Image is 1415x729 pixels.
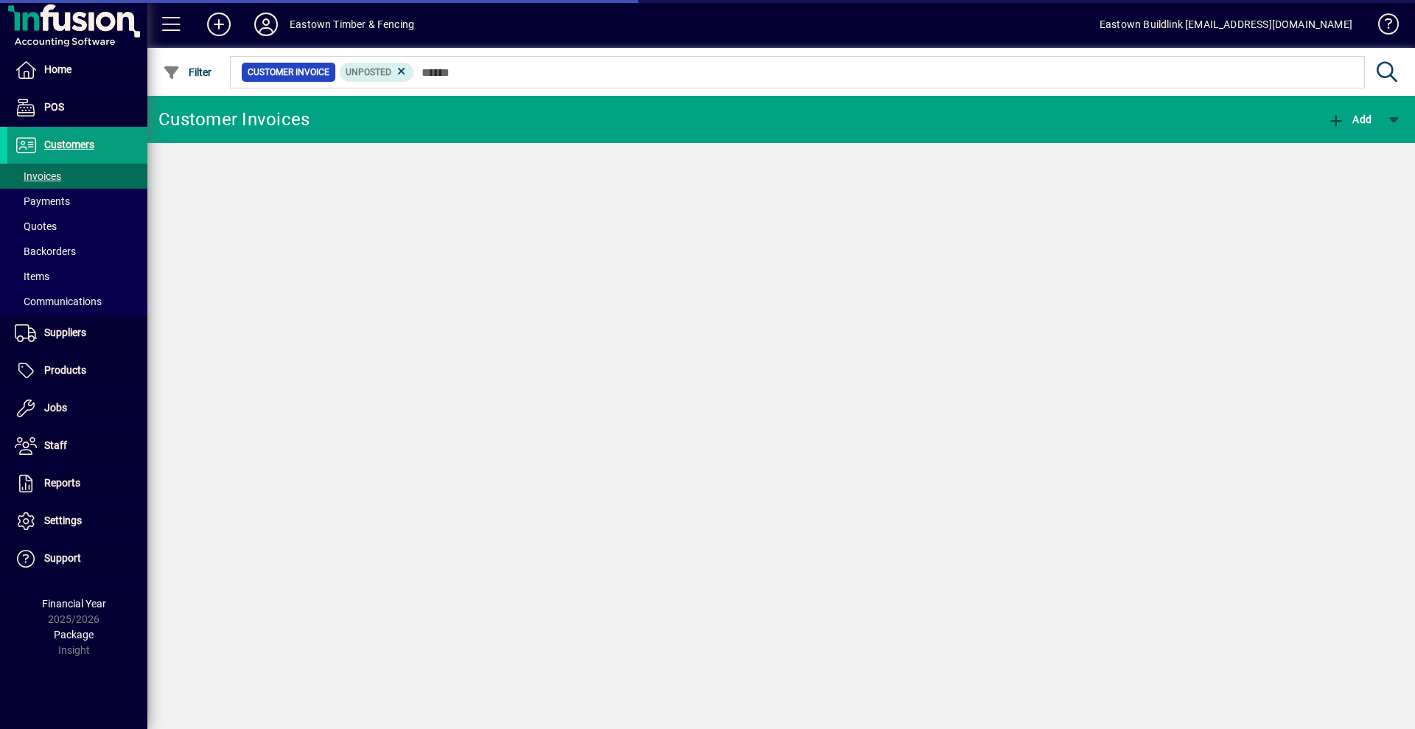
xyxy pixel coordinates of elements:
[248,65,329,80] span: Customer Invoice
[7,239,147,264] a: Backorders
[7,352,147,389] a: Products
[7,465,147,502] a: Reports
[44,402,67,414] span: Jobs
[346,67,391,77] span: Unposted
[7,390,147,427] a: Jobs
[1367,3,1397,51] a: Knowledge Base
[290,13,414,36] div: Eastown Timber & Fencing
[15,170,61,182] span: Invoices
[15,271,49,282] span: Items
[15,195,70,207] span: Payments
[159,59,216,86] button: Filter
[7,89,147,126] a: POS
[195,11,242,38] button: Add
[7,52,147,88] a: Home
[44,552,81,564] span: Support
[7,315,147,352] a: Suppliers
[163,66,212,78] span: Filter
[44,515,82,526] span: Settings
[44,477,80,489] span: Reports
[44,101,64,113] span: POS
[340,63,414,82] mat-chip: Customer Invoice Status: Unposted
[44,364,86,376] span: Products
[44,439,67,451] span: Staff
[54,629,94,641] span: Package
[15,220,57,232] span: Quotes
[7,164,147,189] a: Invoices
[7,428,147,464] a: Staff
[1100,13,1352,36] div: Eastown Buildlink [EMAIL_ADDRESS][DOMAIN_NAME]
[42,598,106,610] span: Financial Year
[7,289,147,314] a: Communications
[1327,114,1372,125] span: Add
[15,245,76,257] span: Backorders
[7,503,147,540] a: Settings
[15,296,102,307] span: Communications
[7,540,147,577] a: Support
[7,189,147,214] a: Payments
[7,264,147,289] a: Items
[44,63,71,75] span: Home
[44,327,86,338] span: Suppliers
[44,139,94,150] span: Customers
[242,11,290,38] button: Profile
[158,108,310,131] div: Customer Invoices
[7,214,147,239] a: Quotes
[1324,106,1375,133] button: Add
